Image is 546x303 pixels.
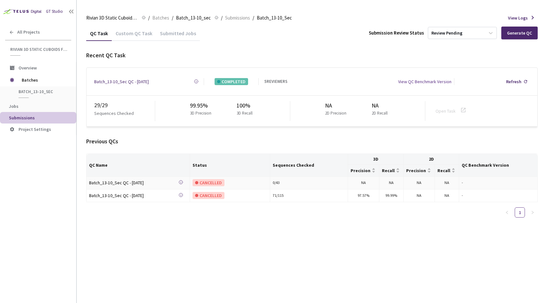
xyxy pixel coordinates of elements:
td: NA [404,177,435,189]
div: CANCELLED [193,192,224,199]
a: Batches [151,14,171,21]
span: Submissions [9,115,35,121]
div: Review Pending [431,30,462,36]
p: Sequences Checked [94,110,134,117]
td: NA [379,177,404,189]
a: Batch_13-10_Sec QC - [DATE] [89,192,178,199]
p: 3D Recall [237,110,253,116]
span: Precision [351,168,370,173]
p: 3D Precision [190,110,211,116]
a: Batch_13-10_Sec QC - [DATE] [94,78,149,85]
span: Rivian 3D Static Cuboids fixed[2024-25] [10,47,67,52]
div: NA [372,101,390,110]
th: 3D [348,154,404,164]
span: View Logs [508,14,528,21]
th: 2D [404,154,459,164]
li: / [148,14,150,22]
th: Sequences Checked [270,154,348,176]
th: Status [190,154,270,176]
span: Batches [22,74,65,86]
a: Open Task [436,108,456,114]
td: NA [348,177,379,189]
div: COMPLETED [215,78,248,85]
div: Submission Review Status [369,29,424,37]
span: Recall [382,168,395,173]
button: left [502,207,512,218]
span: Batch_13-10_sec [176,14,211,22]
td: NA [404,189,435,202]
span: Jobs [9,103,19,109]
div: Generate QC [507,30,532,36]
div: CANCELLED [193,179,224,186]
span: Project Settings [19,126,51,132]
td: 97.57% [348,189,379,202]
th: Precision [348,164,379,176]
li: Previous Page [502,207,512,218]
div: Custom QC Task [112,30,156,41]
div: - [462,193,535,199]
span: Rivian 3D Static Cuboids fixed[2024-25] [86,14,138,22]
span: Batch_13-10_Sec [257,14,292,22]
p: 2D Recall [372,110,388,116]
td: 99.99% [379,189,404,202]
div: 100% [237,101,255,110]
div: Recent QC Task [86,51,538,60]
li: / [221,14,223,22]
div: 99.95% [190,101,214,110]
th: Precision [404,164,435,176]
td: NA [435,177,459,189]
button: right [527,207,538,218]
div: Submitted Jobs [156,30,200,41]
li: / [253,14,254,22]
a: Submissions [224,14,251,21]
li: / [172,14,173,22]
div: Batch_13-10_Sec QC - [DATE] [89,179,178,186]
div: 29 / 29 [94,101,155,110]
span: right [531,211,535,214]
li: Next Page [527,207,538,218]
td: NA [435,189,459,202]
div: GT Studio [46,8,63,15]
span: Submissions [225,14,250,22]
th: QC Name [87,154,190,176]
span: All Projects [17,29,40,35]
span: Batch_13-10_sec [19,89,66,94]
div: View QC Benchmark Version [398,78,451,85]
th: QC Benchmark Version [459,154,538,176]
a: 1 [515,208,525,217]
p: 2D Precision [325,110,346,116]
span: left [505,211,509,214]
div: - [462,180,535,186]
div: 71 / 115 [273,193,345,199]
span: Precision [406,168,426,173]
div: 5 REVIEWERS [264,78,287,85]
th: Recall [435,164,459,176]
div: QC Task [86,30,112,41]
div: NA [325,101,349,110]
span: Recall [437,168,450,173]
div: Refresh [506,78,521,85]
th: Recall [379,164,404,176]
span: Overview [19,65,37,71]
span: Batches [152,14,169,22]
div: 0 / 43 [273,180,345,186]
div: Previous QCs [86,137,538,146]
